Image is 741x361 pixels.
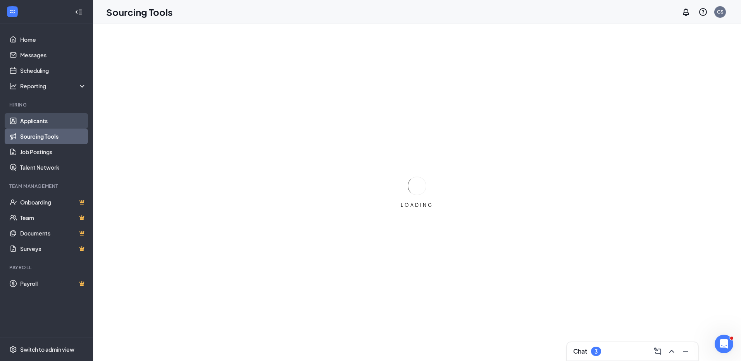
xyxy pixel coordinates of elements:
[20,210,86,225] a: TeamCrown
[20,129,86,144] a: Sourcing Tools
[9,8,16,15] svg: WorkstreamLogo
[20,160,86,175] a: Talent Network
[20,113,86,129] a: Applicants
[20,241,86,256] a: SurveysCrown
[681,7,691,17] svg: Notifications
[667,347,676,356] svg: ChevronUp
[9,346,17,353] svg: Settings
[20,225,86,241] a: DocumentsCrown
[653,347,662,356] svg: ComposeMessage
[20,276,86,291] a: PayrollCrown
[20,144,86,160] a: Job Postings
[665,345,678,358] button: ChevronUp
[9,82,17,90] svg: Analysis
[20,346,74,353] div: Switch to admin view
[717,9,724,15] div: CS
[715,335,733,353] iframe: Intercom live chat
[20,32,86,47] a: Home
[398,202,436,208] div: LOADING
[681,347,690,356] svg: Minimize
[20,63,86,78] a: Scheduling
[698,7,708,17] svg: QuestionInfo
[9,264,85,271] div: Payroll
[75,8,83,16] svg: Collapse
[20,47,86,63] a: Messages
[595,348,598,355] div: 3
[573,347,587,356] h3: Chat
[20,194,86,210] a: OnboardingCrown
[20,82,87,90] div: Reporting
[651,345,664,358] button: ComposeMessage
[106,5,172,19] h1: Sourcing Tools
[9,183,85,189] div: Team Management
[9,101,85,108] div: Hiring
[679,345,692,358] button: Minimize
